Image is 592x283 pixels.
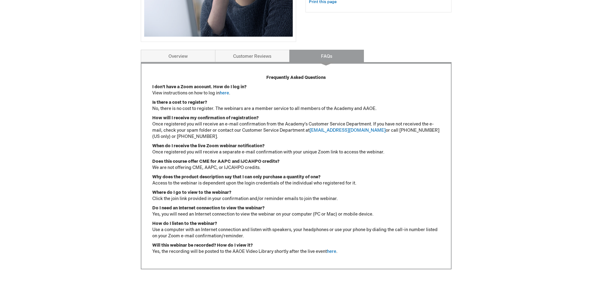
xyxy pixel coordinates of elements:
p: Yes, the recording will be posted to the AAOE Video Library shortly after the live event . [152,242,440,255]
p: Use a computer with an Internet connection and listen with speakers, your headphones or use your ... [152,221,440,239]
strong: How will I receive my confirmation of registration? [152,115,259,121]
strong: How do I listen to the webinar? [152,221,217,226]
p: We are not offering CME, AAPC, or IJCAHPO credits. [152,158,440,171]
strong: Is there a cost to register? [152,100,207,105]
p: Yes, you will need an Internet connection to view the webinar on your computer (PC or Mac) or mob... [152,205,440,217]
strong: I don't have a Zoom account. How do I log in? [152,84,246,89]
strong: Where do I go to view to the webinar? [152,190,231,195]
strong: Frequently Asked Questions [266,75,326,80]
p: No, there is no cost to register. The webinars are a member service to all members of the Academy... [152,99,440,112]
a: Customer Reviews [215,50,290,62]
a: here [327,249,336,254]
strong: Why does the product description say that I can only purchase a quantity of one? [152,174,320,180]
a: [EMAIL_ADDRESS][DOMAIN_NAME] [310,128,386,133]
strong: When do I receive the live Zoom webinar notification? [152,143,264,148]
p: Once registered you will receive an e-mail confirmation from the Academy’s Customer Service Depar... [152,115,440,140]
p: Once registered you will receive a separate e-mail confirmation with your unique Zoom link to acc... [152,143,440,155]
a: Overview [141,50,215,62]
strong: Does this course offer CME for AAPC and IJCAHPO credits? [152,159,279,164]
p: Access to the webinar is dependent upon the login credentials of the individual who registered fo... [152,174,440,186]
a: FAQs [289,50,364,62]
p: Click the join link provided in your confirmation and/or reminder emails to join the webinar. [152,189,440,202]
strong: Will this webinar be recorded? How do I view it? [152,243,253,248]
a: here [220,90,229,96]
strong: Do I need an Internet connection to view the webinar? [152,205,264,211]
p: View instructions on how to log in . [152,84,440,96]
